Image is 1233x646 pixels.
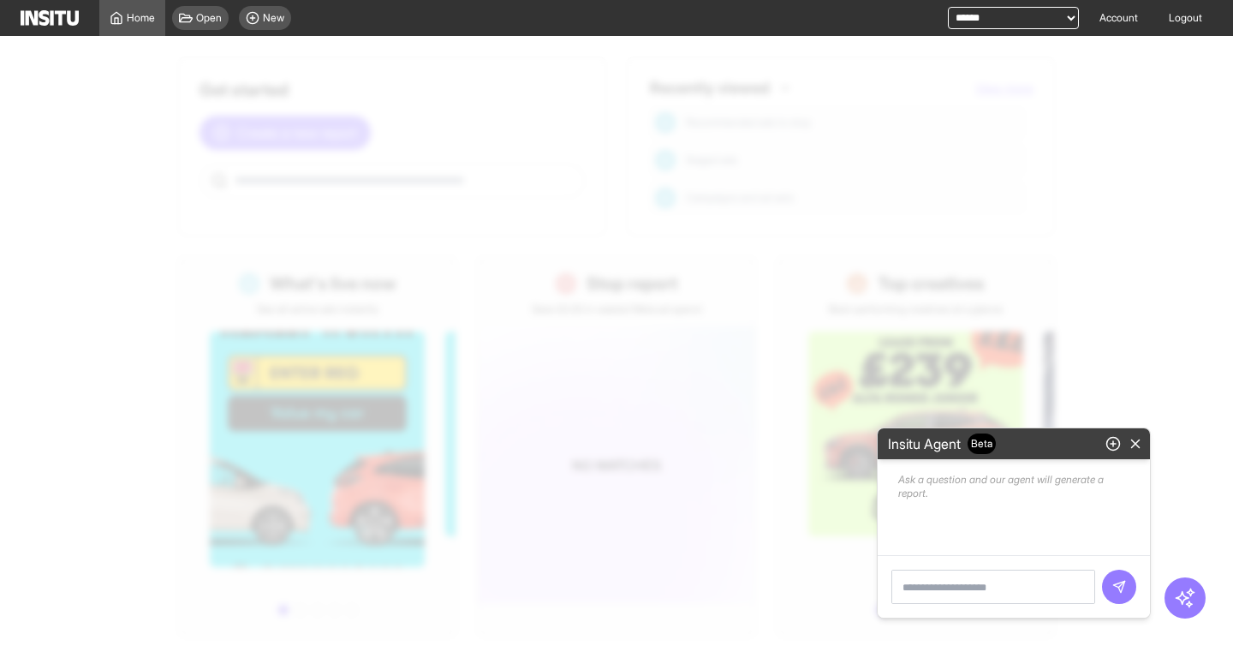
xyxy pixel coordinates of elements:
p: Ask a question and our agent will generate a report. [891,466,1136,541]
span: Home [127,11,155,25]
img: Logo [21,10,79,26]
span: Beta [968,434,996,454]
span: New [263,11,284,25]
h2: Insitu Agent [881,434,1003,454]
span: Open [196,11,222,25]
